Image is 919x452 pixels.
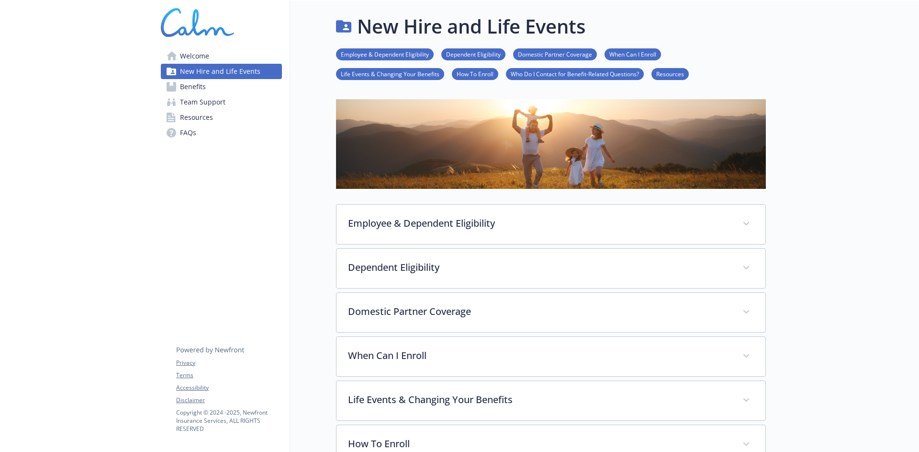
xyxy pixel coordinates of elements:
[180,64,260,79] span: New Hire and Life Events
[180,110,213,125] span: Resources
[336,337,765,376] div: When Can I Enroll
[161,48,282,64] a: Welcome
[452,69,498,78] a: How To Enroll
[176,383,281,392] a: Accessibility
[506,69,644,78] a: Who Do I Contact for Benefit-Related Questions?
[161,79,282,94] a: Benefits
[161,110,282,125] a: Resources
[336,205,765,244] div: Employee & Dependent Eligibility
[348,348,731,363] p: When Can I Enroll
[651,69,689,78] a: Resources
[441,49,505,58] a: Dependent Eligibility
[180,79,206,94] span: Benefits
[336,99,766,189] img: new hire page banner
[180,125,196,140] span: FAQs
[336,293,765,332] div: Domestic Partner Coverage
[348,437,731,451] p: How To Enroll
[336,49,434,58] a: Employee & Dependent Eligibility
[161,64,282,79] a: New Hire and Life Events
[605,49,661,58] a: When Can I Enroll
[161,94,282,110] a: Team Support
[348,304,731,319] p: Domestic Partner Coverage
[336,69,444,78] a: Life Events & Changing Your Benefits
[180,94,225,110] span: Team Support
[336,249,765,288] div: Dependent Eligibility
[176,359,281,367] a: Privacy
[348,260,731,275] p: Dependent Eligibility
[513,49,597,58] a: Domestic Partner Coverage
[176,408,281,433] p: Copyright © 2024 - 2025 , Newfront Insurance Services, ALL RIGHTS RESERVED
[348,216,731,231] p: Employee & Dependent Eligibility
[161,125,282,140] a: FAQs
[348,393,731,407] p: Life Events & Changing Your Benefits
[180,48,209,64] span: Welcome
[357,12,585,41] h1: New Hire and Life Events
[176,396,281,405] a: Disclaimer
[176,371,281,380] a: Terms
[336,381,765,420] div: Life Events & Changing Your Benefits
